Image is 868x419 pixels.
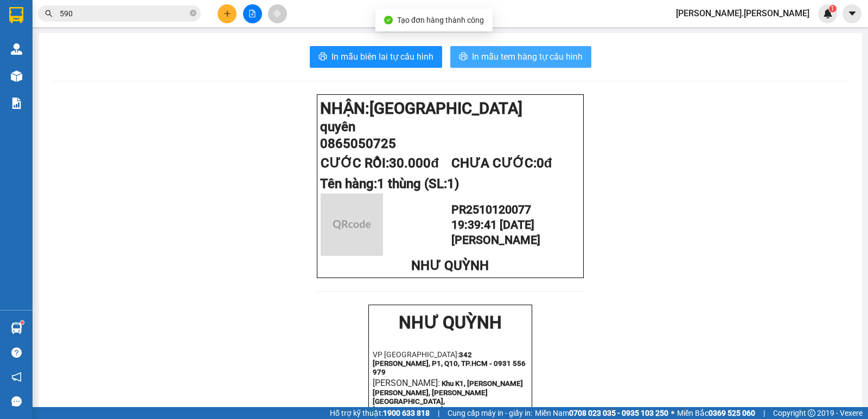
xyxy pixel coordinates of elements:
[451,233,540,247] span: [PERSON_NAME]
[30,4,133,25] strong: NHƯ QUỲNH
[535,407,668,419] span: Miền Nam
[569,409,668,417] strong: 0708 023 035 - 0935 103 250
[808,409,815,417] span: copyright
[11,347,22,358] span: question-circle
[384,16,393,24] span: check-circle
[459,52,468,62] span: printer
[4,69,155,110] strong: Khu K1, [PERSON_NAME] [PERSON_NAME], [PERSON_NAME][GEOGRAPHIC_DATA], [GEOGRAPHIC_DATA]PRTC - 0931...
[45,10,53,17] span: search
[823,9,833,18] img: icon-new-feature
[11,43,22,55] img: warehouse-icon
[843,4,861,23] button: caret-down
[763,407,765,419] span: |
[224,10,231,17] span: plus
[671,411,674,415] span: ⚪️
[373,351,526,376] strong: 342 [PERSON_NAME], P1, Q10, TP.HCM - 0931 556 979
[373,378,440,388] span: [PERSON_NAME]:
[397,16,484,24] span: Tạo đơn hàng thành công
[320,119,355,134] span: quyên
[383,409,430,417] strong: 1900 633 818
[438,407,439,419] span: |
[447,176,459,191] span: 1)
[218,4,237,23] button: plus
[369,99,522,118] span: [GEOGRAPHIC_DATA]
[310,46,442,68] button: printerIn mẫu biên lai tự cấu hình
[60,8,188,20] input: Tìm tên, số ĐT hoặc mã đơn
[389,156,439,171] span: 30.000đ
[331,50,433,63] span: In mẫu biên lai tự cấu hình
[709,409,755,417] strong: 0369 525 060
[667,7,818,20] span: [PERSON_NAME].[PERSON_NAME]
[537,156,552,171] span: 0đ
[451,203,531,216] span: PR2510120077
[321,194,383,256] img: qr-code
[411,258,489,273] span: NHƯ QUỲNH
[847,9,857,18] span: caret-down
[11,323,22,334] img: warehouse-icon
[4,41,157,66] strong: 342 [PERSON_NAME], P1, Q10, TP.HCM - 0931 556 979
[243,4,262,23] button: file-add
[451,156,552,171] span: CHƯA CƯỚC:
[320,99,522,118] strong: NHẬN:
[451,218,534,231] span: 19:39:41 [DATE]
[399,312,502,333] strong: NHƯ QUỲNH
[321,156,439,171] span: CƯỚC RỒI:
[190,9,196,19] span: close-circle
[448,407,532,419] span: Cung cấp máy in - giấy in:
[248,10,256,17] span: file-add
[11,98,22,109] img: solution-icon
[21,321,24,324] sup: 1
[9,7,23,23] img: logo-vxr
[11,372,22,382] span: notification
[11,396,22,407] span: message
[373,350,528,376] p: VP [GEOGRAPHIC_DATA]:
[829,5,837,12] sup: 1
[330,407,430,419] span: Hỗ trợ kỹ thuật:
[472,50,583,63] span: In mẫu tem hàng tự cấu hình
[4,67,72,78] span: [PERSON_NAME]:
[320,136,396,151] span: 0865050725
[320,176,459,191] span: Tên hàng:
[190,10,196,16] span: close-circle
[11,70,22,82] img: warehouse-icon
[273,10,281,17] span: aim
[268,4,287,23] button: aim
[4,39,158,66] p: VP [GEOGRAPHIC_DATA]:
[377,176,459,191] span: 1 thùng (SL:
[318,52,327,62] span: printer
[677,407,755,419] span: Miền Bắc
[831,5,834,12] span: 1
[450,46,591,68] button: printerIn mẫu tem hàng tự cấu hình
